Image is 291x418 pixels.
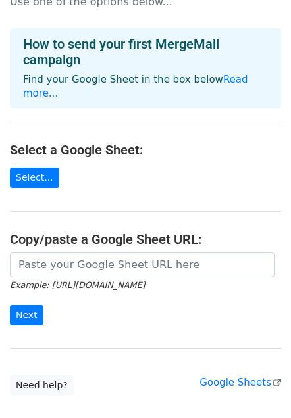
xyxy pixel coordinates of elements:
h4: How to send your first MergeMail campaign [23,36,268,68]
p: Find your Google Sheet in the box below [23,73,268,101]
input: Next [10,305,43,325]
h4: Copy/paste a Google Sheet URL: [10,231,281,247]
small: Example: [URL][DOMAIN_NAME] [10,280,145,290]
a: Google Sheets [199,377,281,388]
iframe: Chat Widget [225,355,291,418]
h4: Select a Google Sheet: [10,142,281,158]
a: Need help? [10,375,74,396]
a: Read more... [23,74,248,99]
input: Paste your Google Sheet URL here [10,252,275,277]
a: Select... [10,168,59,188]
